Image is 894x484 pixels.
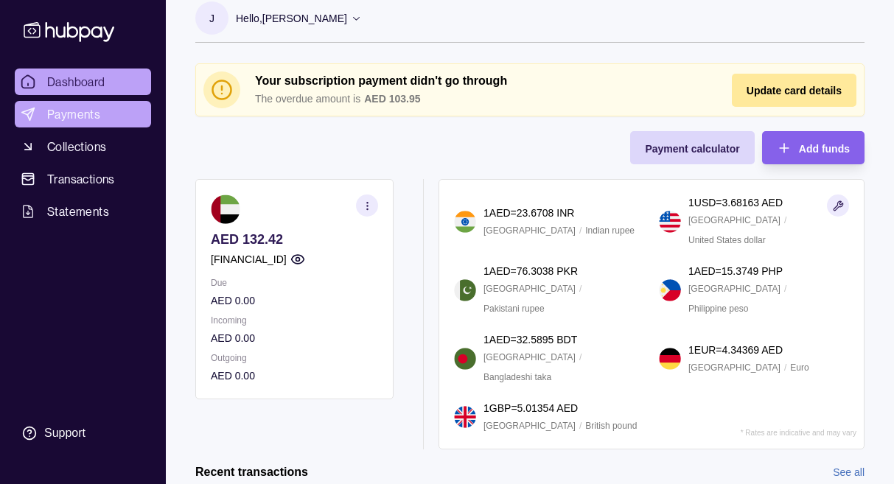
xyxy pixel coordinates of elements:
button: Payment calculator [630,131,754,164]
span: Transactions [47,170,115,188]
p: 1 GBP = 5.01354 AED [483,400,578,416]
p: / [579,222,582,239]
a: Dashboard [15,69,151,95]
img: ae [211,194,240,224]
h2: Your subscription payment didn't go through [255,73,702,89]
p: The overdue amount is [255,91,360,107]
img: de [659,348,681,370]
p: 1 EUR = 4.34369 AED [688,342,783,358]
p: 1 AED = 32.5895 BDT [483,332,577,348]
p: 1 USD = 3.68163 AED [688,194,783,211]
p: * Rates are indicative and may vary [741,429,856,437]
a: Collections [15,133,151,160]
button: Add funds [762,131,865,164]
img: pk [454,279,476,301]
p: Philippine peso [688,301,748,317]
p: Euro [790,360,809,376]
span: Collections [47,138,106,155]
span: Statements [47,203,109,220]
p: AED 132.42 [211,231,378,248]
p: AED 0.00 [211,330,378,346]
p: / [579,281,582,297]
img: gb [454,406,476,428]
p: Bangladeshi taka [483,369,551,385]
span: Update card details [747,85,842,97]
p: [GEOGRAPHIC_DATA] [483,349,576,365]
p: AED 0.00 [211,368,378,384]
a: Payments [15,101,151,127]
span: Add funds [799,143,850,155]
p: AED 103.95 [364,91,420,107]
p: / [784,212,786,228]
p: AED 0.00 [211,292,378,309]
p: [GEOGRAPHIC_DATA] [483,418,576,434]
p: [GEOGRAPHIC_DATA] [688,281,780,297]
p: [GEOGRAPHIC_DATA] [688,212,780,228]
p: Outgoing [211,350,378,366]
img: ph [659,279,681,301]
p: Pakistani rupee [483,301,545,317]
a: See all [833,464,865,480]
p: United States dollar [688,232,766,248]
a: Statements [15,198,151,225]
a: Support [15,418,151,449]
p: Due [211,275,378,291]
p: Hello, [PERSON_NAME] [236,10,347,27]
p: / [784,360,786,376]
p: [GEOGRAPHIC_DATA] [688,360,780,376]
p: 1 AED = 23.6708 INR [483,205,574,221]
p: J [209,10,214,27]
p: [GEOGRAPHIC_DATA] [483,222,576,239]
h2: Recent transactions [195,464,308,480]
p: [GEOGRAPHIC_DATA] [483,281,576,297]
p: 1 AED = 15.3749 PHP [688,263,783,279]
span: Payment calculator [645,143,739,155]
p: [FINANCIAL_ID] [211,251,287,267]
span: Payments [47,105,100,123]
img: us [659,211,681,233]
img: bd [454,348,476,370]
p: Indian rupee [585,222,635,239]
div: Support [44,425,85,441]
p: 1 AED = 76.3038 PKR [483,263,578,279]
p: / [579,418,582,434]
span: Dashboard [47,73,105,91]
a: Transactions [15,166,151,192]
button: Update card details [732,74,856,107]
p: / [784,281,786,297]
img: in [454,211,476,233]
p: / [579,349,582,365]
p: British pound [585,418,637,434]
p: Incoming [211,312,378,329]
